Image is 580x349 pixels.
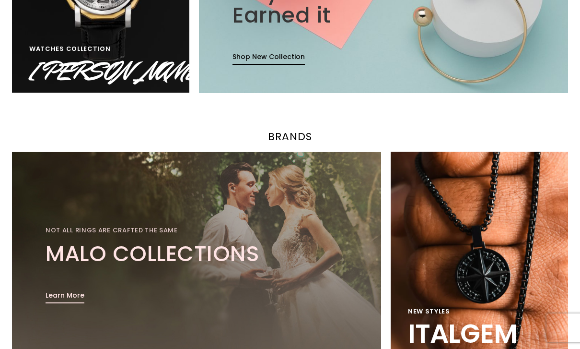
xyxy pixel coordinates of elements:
[46,290,84,303] a: Learn More
[232,52,305,65] a: Shop New Collection
[29,44,111,53] span: WATCHES COLLECTION
[29,53,214,90] a: [PERSON_NAME]
[12,132,568,142] h2: Brands
[408,307,450,316] span: NEW STYLES
[46,226,282,235] div: NOT ALL RINGS ARE CRAFTED THE SAME
[46,239,259,269] a: MALO COLLECTIONS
